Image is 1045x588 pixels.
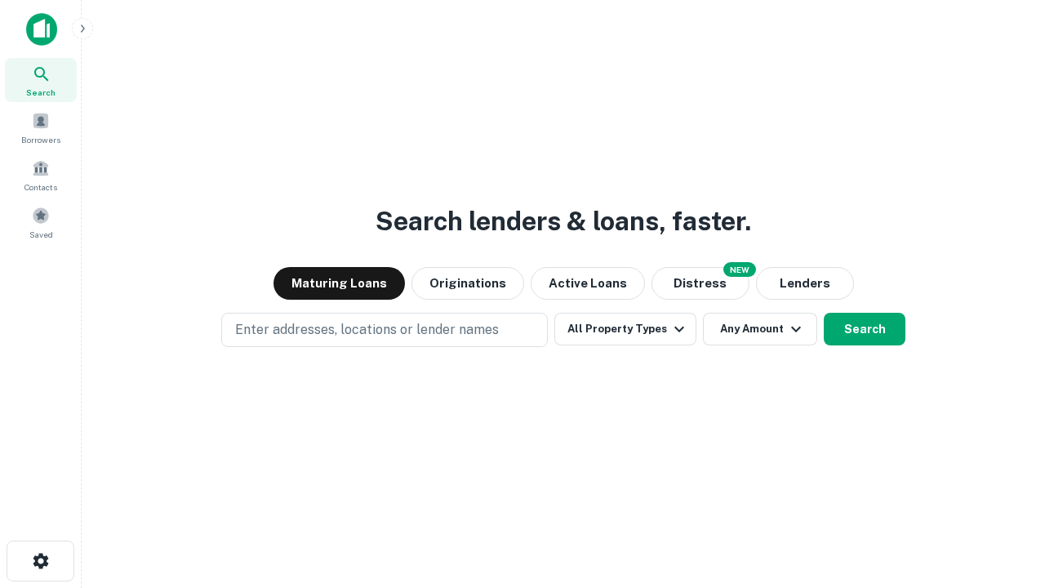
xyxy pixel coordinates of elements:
[235,320,499,340] p: Enter addresses, locations or lender names
[5,200,77,244] a: Saved
[651,267,749,300] button: Search distressed loans with lien and other non-mortgage details.
[411,267,524,300] button: Originations
[26,86,56,99] span: Search
[5,105,77,149] a: Borrowers
[531,267,645,300] button: Active Loans
[21,133,60,146] span: Borrowers
[29,228,53,241] span: Saved
[5,58,77,102] a: Search
[24,180,57,194] span: Contacts
[824,313,905,345] button: Search
[554,313,696,345] button: All Property Types
[756,267,854,300] button: Lenders
[273,267,405,300] button: Maturing Loans
[963,457,1045,536] iframe: Chat Widget
[723,262,756,277] div: NEW
[5,153,77,197] a: Contacts
[221,313,548,347] button: Enter addresses, locations or lender names
[376,202,751,241] h3: Search lenders & loans, faster.
[703,313,817,345] button: Any Amount
[26,13,57,46] img: capitalize-icon.png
